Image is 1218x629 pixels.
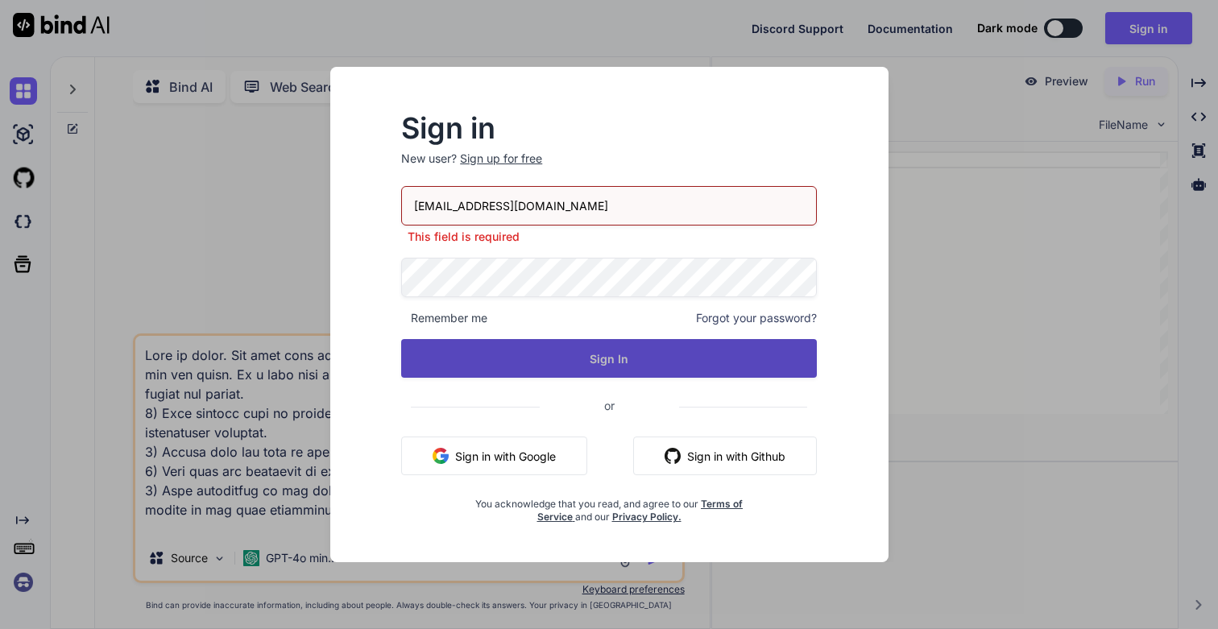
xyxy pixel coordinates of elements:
[665,448,681,464] img: github
[401,310,487,326] span: Remember me
[696,310,817,326] span: Forgot your password?
[540,386,679,425] span: or
[633,437,817,475] button: Sign in with Github
[612,511,681,523] a: Privacy Policy.
[401,151,817,186] p: New user?
[537,498,744,523] a: Terms of Service
[401,229,817,245] p: This field is required
[401,437,587,475] button: Sign in with Google
[470,488,748,523] div: You acknowledge that you read, and agree to our and our
[433,448,449,464] img: google
[401,186,817,226] input: Login or Email
[460,151,542,167] div: Sign up for free
[401,339,817,378] button: Sign In
[401,115,817,141] h2: Sign in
